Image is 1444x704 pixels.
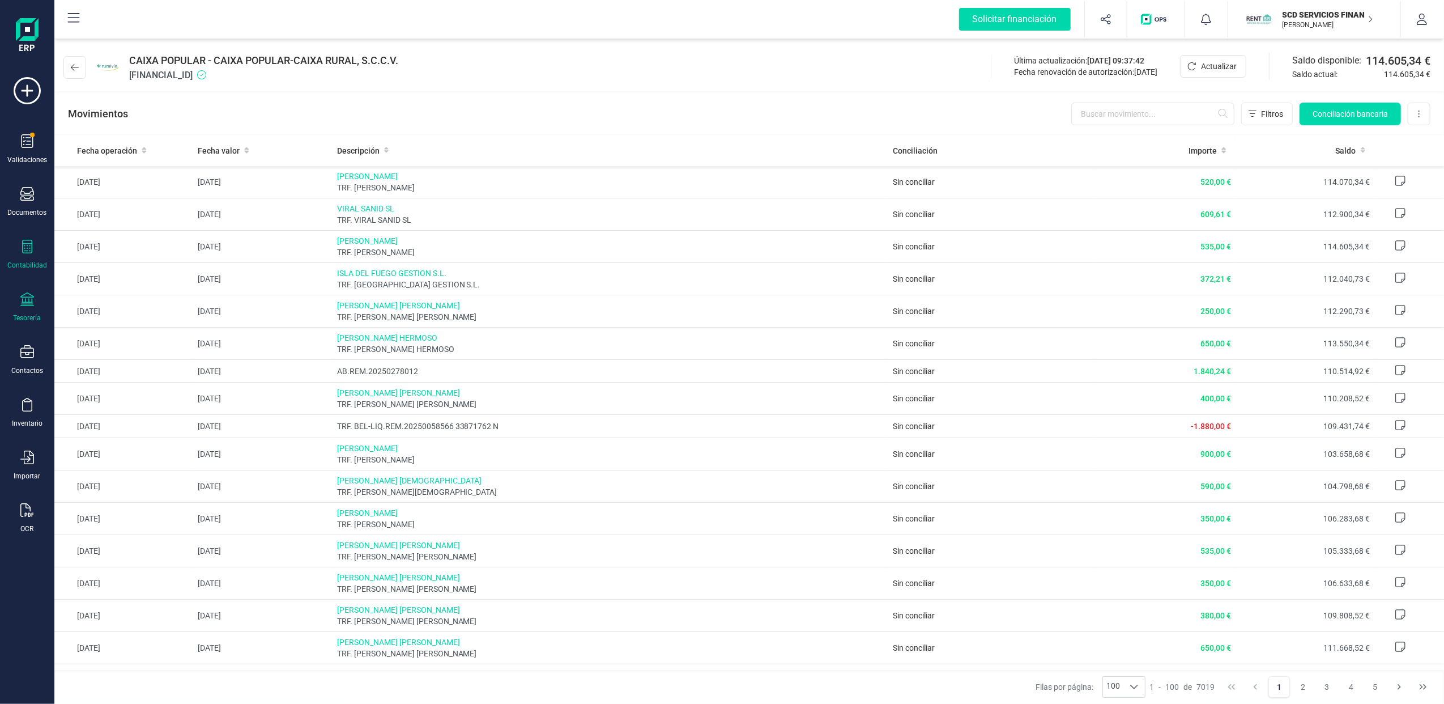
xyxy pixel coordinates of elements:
span: 100 [1166,681,1179,693]
td: [DATE] [193,415,332,438]
p: Movimientos [68,106,128,122]
input: Buscar movimiento... [1071,103,1234,125]
button: Solicitar financiación [945,1,1084,37]
button: Previous Page [1245,676,1266,698]
span: 650,00 € [1200,339,1231,348]
span: ISLA DEL FUEGO GESTION S.L. [337,268,884,279]
td: 114.605,34 € [1236,231,1374,263]
td: [DATE] [193,328,332,360]
td: [DATE] [193,263,332,295]
span: 590,00 € [1200,482,1231,491]
td: 110.514,92 € [1236,360,1374,383]
button: Last Page [1412,676,1434,698]
span: Sin conciliar [893,210,935,219]
span: TRF. [PERSON_NAME] HERMOSO [337,343,884,355]
span: Sin conciliar [893,177,935,186]
td: [DATE] [54,438,193,470]
img: SC [1246,7,1271,32]
td: [DATE] [54,231,193,263]
td: 111.668,52 € [1236,631,1374,664]
span: 7019 [1197,681,1215,693]
div: Documentos [8,208,47,217]
td: 104.798,68 € [1236,470,1374,502]
button: SCSCD SERVICIOS FINANCIEROS SL[PERSON_NAME] [1242,1,1387,37]
td: [DATE] [193,470,332,502]
span: AB.REM.20250278012 [337,366,884,377]
span: Sin conciliar [893,422,935,431]
span: [PERSON_NAME] [337,443,884,454]
span: [PERSON_NAME] [PERSON_NAME] [337,637,884,648]
span: [PERSON_NAME] [337,507,884,519]
button: Page 3 [1317,676,1338,698]
div: Fecha renovación de autorización: [1014,66,1157,78]
button: Page 2 [1293,676,1314,698]
span: 650,00 € [1200,643,1231,652]
td: [DATE] [54,470,193,502]
span: 114.605,34 € [1366,53,1430,69]
span: [PERSON_NAME] [PERSON_NAME] [337,604,884,616]
span: VIRAL SANID SL [337,203,884,214]
span: Sin conciliar [893,514,935,523]
span: 380,00 € [1200,611,1231,620]
span: TRF. [PERSON_NAME] [337,454,884,465]
span: Fecha valor [198,145,240,156]
span: Descripción [337,145,380,156]
span: Sin conciliar [893,482,935,491]
span: 520,00 € [1200,177,1231,186]
span: 1 [1150,681,1155,693]
span: Importe [1189,145,1217,156]
span: PLUS SERVICES MANAGEMENT IBERIA S.L [337,669,884,680]
td: [DATE] [54,631,193,664]
td: [DATE] [193,166,332,198]
span: TRF. [PERSON_NAME] [337,519,884,530]
span: Sin conciliar [893,367,935,376]
span: Conciliación bancaria [1313,108,1388,120]
td: 112.900,34 € [1236,198,1374,231]
td: [DATE] [54,567,193,599]
span: Sin conciliar [893,611,935,620]
span: Saldo disponible: [1292,54,1361,67]
span: TRF. BEL-LIQ.REM.20250058566 33871762 N [337,421,884,432]
span: TRF. [PERSON_NAME] [PERSON_NAME] [337,583,884,595]
div: Inventario [12,419,42,428]
span: TRF. [PERSON_NAME] [PERSON_NAME] [337,311,884,323]
p: SCD SERVICIOS FINANCIEROS SL [1283,9,1373,20]
button: First Page [1221,676,1242,698]
p: [PERSON_NAME] [1283,20,1373,29]
td: [DATE] [193,198,332,231]
button: Page 1 [1268,676,1290,698]
td: [DATE] [193,664,332,696]
td: [DATE] [193,360,332,383]
span: Actualizar [1201,61,1237,72]
td: 113.550,34 € [1236,328,1374,360]
span: TRF. [PERSON_NAME] [337,247,884,258]
td: [DATE] [54,166,193,198]
button: Filtros [1241,103,1293,125]
span: Conciliación [893,145,938,156]
span: Sin conciliar [893,643,935,652]
span: de [1184,681,1192,693]
button: Actualizar [1180,55,1246,78]
td: 114.070,34 € [1236,166,1374,198]
span: [DATE] [1134,67,1157,77]
span: TRF. [PERSON_NAME][DEMOGRAPHIC_DATA] [337,486,884,498]
span: 535,00 € [1200,242,1231,251]
div: Última actualización: [1014,55,1157,66]
span: CAIXA POPULAR - CAIXA POPULAR-CAIXA RURAL, S.C.C.V. [129,53,398,69]
span: 114.605,34 € [1384,69,1430,80]
span: [PERSON_NAME] [337,235,884,247]
span: [PERSON_NAME] HERMOSO [337,332,884,343]
span: 372,21 € [1200,274,1231,283]
td: 105.333,68 € [1236,535,1374,567]
span: TRF. [GEOGRAPHIC_DATA] GESTION S.L. [337,279,884,290]
span: 350,00 € [1200,579,1231,588]
span: 535,00 € [1200,546,1231,555]
td: [DATE] [54,295,193,328]
span: Sin conciliar [893,274,935,283]
span: [PERSON_NAME] [337,171,884,182]
button: Page 4 [1340,676,1362,698]
button: Logo de OPS [1134,1,1178,37]
div: Filas por página: [1036,676,1145,698]
span: Sin conciliar [893,449,935,459]
td: [DATE] [193,231,332,263]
